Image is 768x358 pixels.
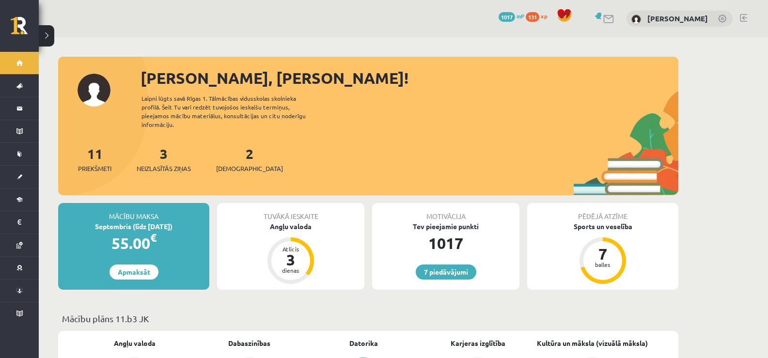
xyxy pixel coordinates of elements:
span: 1017 [499,12,515,22]
a: 7 piedāvājumi [416,265,476,280]
a: 131 xp [526,12,552,20]
span: mP [517,12,524,20]
span: [DEMOGRAPHIC_DATA] [216,164,283,173]
a: Kultūra un māksla (vizuālā māksla) [537,338,648,348]
div: Sports un veselība [527,221,678,232]
div: dienas [276,267,305,273]
span: Neizlasītās ziņas [137,164,191,173]
a: Rīgas 1. Tālmācības vidusskola [11,17,39,41]
a: Sports un veselība 7 balles [527,221,678,285]
a: Apmaksāt [110,265,158,280]
div: Mācību maksa [58,203,209,221]
a: 3Neizlasītās ziņas [137,145,191,173]
a: Angļu valoda [114,338,156,348]
span: Priekšmeti [78,164,111,173]
div: Tev pieejamie punkti [372,221,519,232]
div: Motivācija [372,203,519,221]
a: Karjeras izglītība [451,338,505,348]
div: 1017 [372,232,519,255]
a: 2[DEMOGRAPHIC_DATA] [216,145,283,173]
div: Atlicis [276,246,305,252]
div: Tuvākā ieskaite [217,203,364,221]
div: Angļu valoda [217,221,364,232]
span: xp [541,12,547,20]
div: 3 [276,252,305,267]
a: 11Priekšmeti [78,145,111,173]
span: € [150,231,157,245]
div: Pēdējā atzīme [527,203,678,221]
p: Mācību plāns 11.b3 JK [62,312,674,325]
div: 7 [588,246,617,262]
div: 55.00 [58,232,209,255]
div: Septembris (līdz [DATE]) [58,221,209,232]
div: Laipni lūgts savā Rīgas 1. Tālmācības vidusskolas skolnieka profilā. Šeit Tu vari redzēt tuvojošo... [141,94,323,129]
a: [PERSON_NAME] [647,14,708,23]
a: Angļu valoda Atlicis 3 dienas [217,221,364,285]
div: balles [588,262,617,267]
a: 1017 mP [499,12,524,20]
a: Datorika [349,338,378,348]
div: [PERSON_NAME], [PERSON_NAME]! [141,66,678,90]
img: Reinārs Veikšs [631,15,641,24]
span: 131 [526,12,539,22]
a: Dabaszinības [228,338,270,348]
